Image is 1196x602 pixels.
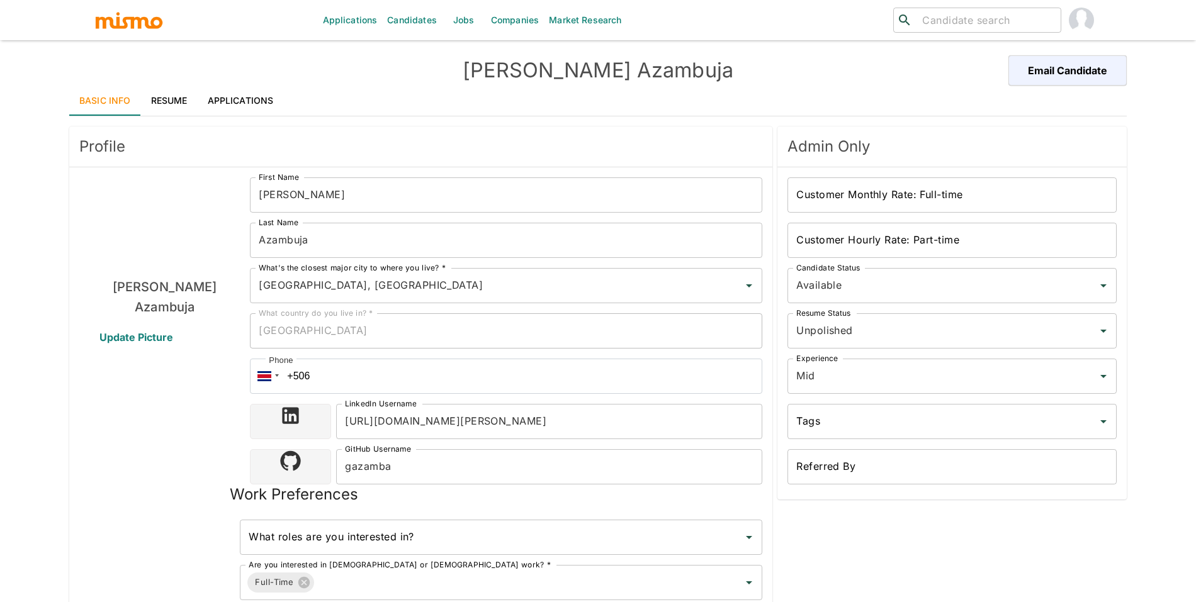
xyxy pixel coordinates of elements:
[230,484,358,504] h5: Work Preferences
[79,137,762,157] span: Profile
[740,277,758,294] button: Open
[796,308,851,318] label: Resume Status
[796,262,860,273] label: Candidate Status
[259,308,373,318] label: What country do you live in? *
[740,528,758,546] button: Open
[1095,277,1112,294] button: Open
[250,359,283,394] div: Costa Rica: + 506
[247,575,301,589] span: Full-Time
[259,217,298,228] label: Last Name
[1095,413,1112,430] button: Open
[247,572,314,593] div: Full-Time
[259,262,446,273] label: What's the closest major city to where you live? *
[796,353,838,364] label: Experience
[917,11,1056,29] input: Candidate search
[84,322,188,352] span: Update Picture
[740,574,758,591] button: Open
[266,354,296,367] div: Phone
[259,172,299,182] label: First Name
[334,58,862,83] h4: [PERSON_NAME] Azambuja
[1095,322,1112,340] button: Open
[787,137,1117,157] span: Admin Only
[250,359,762,394] input: 1 (702) 123-4567
[249,559,551,570] label: Are you interested in [DEMOGRAPHIC_DATA] or [DEMOGRAPHIC_DATA] work? *
[345,443,411,454] label: GitHub Username
[345,398,417,409] label: LinkedIn Username
[1095,367,1112,385] button: Open
[118,177,212,272] img: Gabriel Azambuja
[1008,55,1127,86] button: Email Candidate
[69,86,141,116] a: Basic Info
[94,11,164,30] img: logo
[198,86,284,116] a: Applications
[79,277,250,317] h6: [PERSON_NAME] Azambuja
[141,86,198,116] a: Resume
[1069,8,1094,33] img: Maria Lujan Ciommo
